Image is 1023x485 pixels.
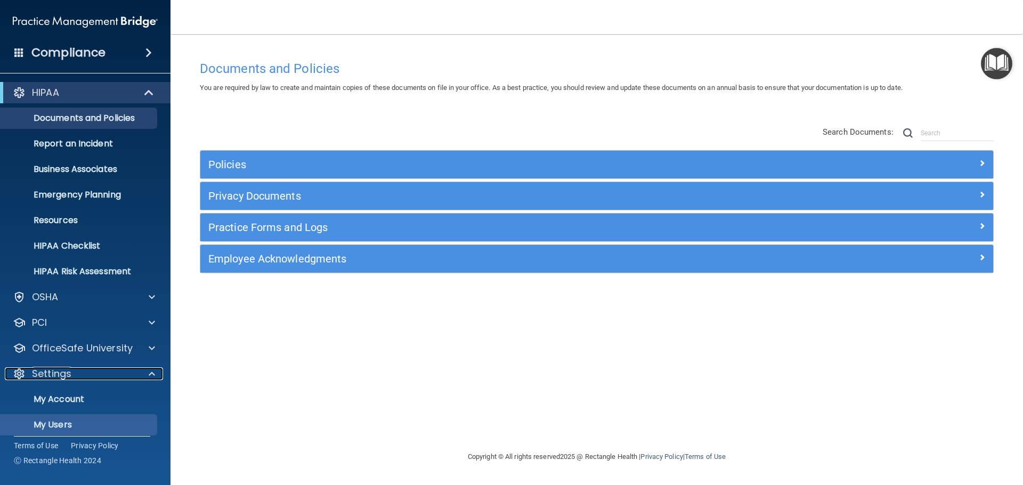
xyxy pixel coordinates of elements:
[13,86,155,99] a: HIPAA
[32,342,133,355] p: OfficeSafe University
[208,159,787,170] h5: Policies
[7,138,152,149] p: Report an Incident
[685,453,726,461] a: Terms of Use
[32,86,59,99] p: HIPAA
[839,409,1010,452] iframe: Drift Widget Chat Controller
[7,164,152,175] p: Business Associates
[7,394,152,405] p: My Account
[32,291,59,303] p: OSHA
[7,190,152,200] p: Emergency Planning
[823,127,894,137] span: Search Documents:
[402,440,791,474] div: Copyright © All rights reserved 2025 @ Rectangle Health | |
[200,84,903,92] span: You are required by law to create and maintain copies of these documents on file in your office. ...
[32,367,71,380] p: Settings
[13,316,155,329] a: PCI
[7,215,152,226] p: Resources
[903,128,913,138] img: ic-search.3b580494.png
[7,266,152,277] p: HIPAA Risk Assessment
[208,253,787,265] h5: Employee Acknowledgments
[13,342,155,355] a: OfficeSafe University
[14,440,58,451] a: Terms of Use
[208,190,787,202] h5: Privacy Documents
[200,62,994,76] h4: Documents and Policies
[208,221,787,233] h5: Practice Forms and Logs
[208,219,985,236] a: Practice Forms and Logs
[208,187,985,204] a: Privacy Documents
[208,250,985,267] a: Employee Acknowledgments
[13,291,155,303] a: OSHA
[13,367,155,380] a: Settings
[7,113,152,124] p: Documents and Policies
[71,440,119,451] a: Privacy Policy
[31,45,105,60] h4: Compliance
[7,420,152,430] p: My Users
[32,316,47,329] p: PCI
[14,455,101,466] span: Ⓒ Rectangle Health 2024
[208,156,985,173] a: Policies
[13,11,158,32] img: PMB logo
[7,241,152,251] p: HIPAA Checklist
[640,453,683,461] a: Privacy Policy
[981,48,1012,79] button: Open Resource Center
[921,125,994,141] input: Search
